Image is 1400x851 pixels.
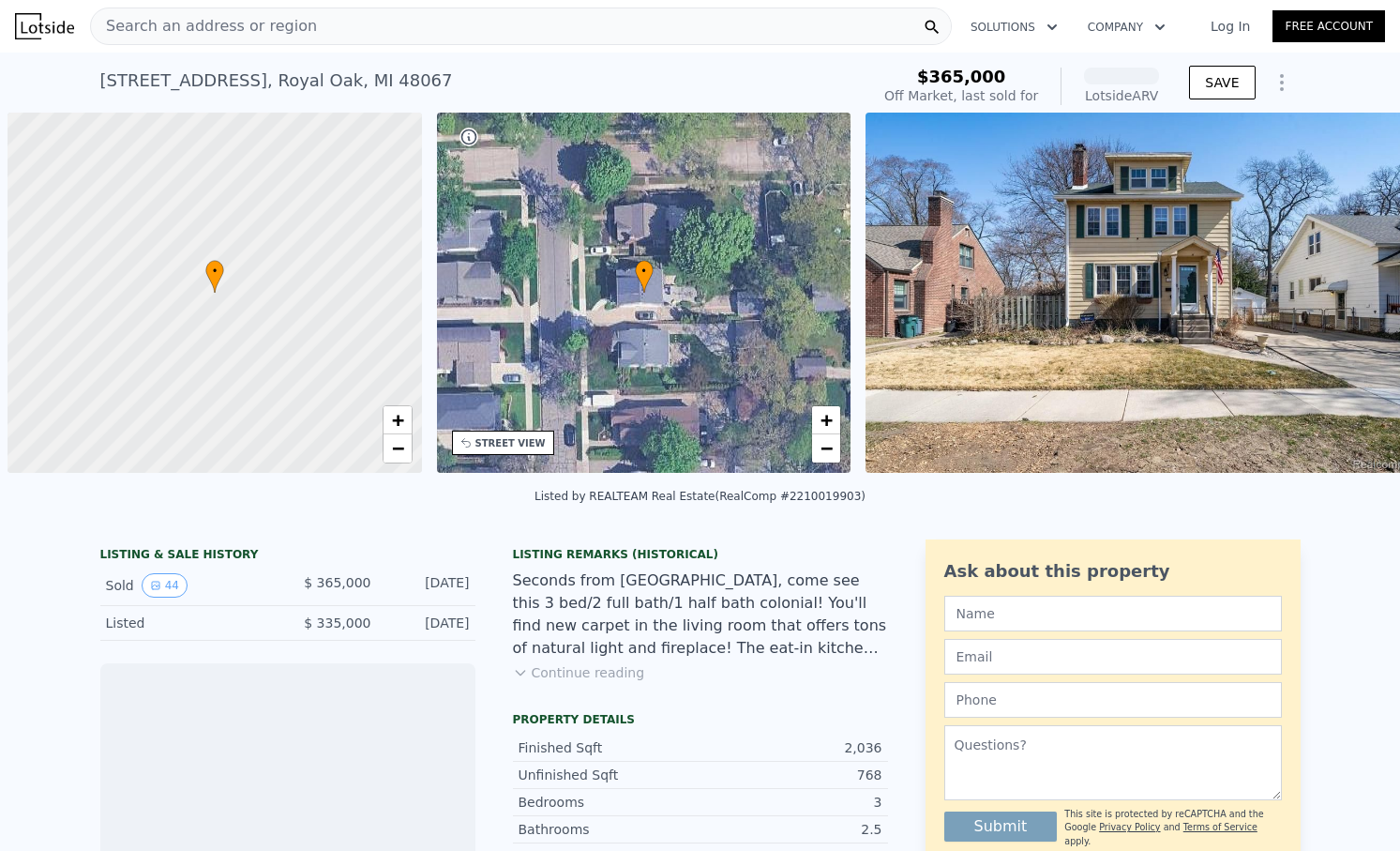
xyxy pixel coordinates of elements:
[635,260,654,293] div: •
[812,406,840,434] a: Zoom in
[384,406,412,434] a: Zoom in
[142,573,188,598] button: View historical data
[944,639,1282,675] input: Email
[812,434,840,463] a: Zoom out
[917,67,1006,86] span: $365,000
[513,663,645,682] button: Continue reading
[519,738,700,757] div: Finished Sqft
[304,615,370,631] span: $ 335,000
[700,766,882,784] div: 768
[391,436,403,460] span: −
[700,793,882,812] div: 3
[15,13,74,39] img: Lotside
[1263,64,1301,101] button: Show Options
[1272,10,1385,42] a: Free Account
[635,263,654,280] span: •
[304,575,370,590] span: $ 365,000
[106,614,273,632] div: Listed
[205,263,224,280] span: •
[386,573,470,598] div: [DATE]
[700,820,882,839] div: 2.5
[944,558,1282,585] div: Ask about this property
[700,738,882,757] div: 2,036
[1064,808,1281,848] div: This site is protected by reCAPTCHA and the Google and apply.
[475,436,546,450] div: STREET VIEW
[944,682,1282,718] input: Phone
[1099,822,1160,832] a: Privacy Policy
[205,260,224,293] div: •
[100,547,475,566] div: LISTING & SALE HISTORY
[956,10,1073,44] button: Solutions
[391,408,403,432] span: +
[519,766,700,784] div: Unfinished Sqft
[513,547,888,562] div: Listing Remarks (Historical)
[1183,822,1257,832] a: Terms of Service
[106,573,273,598] div: Sold
[100,68,453,94] div: [STREET_ADDRESS] , Royal Oak , MI 48067
[519,793,700,812] div: Bedrooms
[820,436,833,460] span: −
[513,570,888,660] div: Seconds from [GEOGRAPHIC_DATA], come see this 3 bed/2 full bath/1 half bath colonial! You'll find...
[1073,10,1181,44] button: Company
[91,15,317,38] span: Search an address or region
[884,86,1038,105] div: Off Market, last sold for
[820,408,833,432] span: +
[944,812,1058,842] button: Submit
[384,434,412,463] a: Zoom out
[1188,17,1272,36] a: Log In
[519,820,700,839] div: Bathrooms
[1084,86,1159,105] div: Lotside ARV
[534,490,866,503] div: Listed by REALTEAM Real Estate (RealComp #2210019903)
[1189,66,1255,99] button: SAVE
[386,614,470,632] div: [DATE]
[513,712,888,727] div: Property details
[944,596,1282,631] input: Name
